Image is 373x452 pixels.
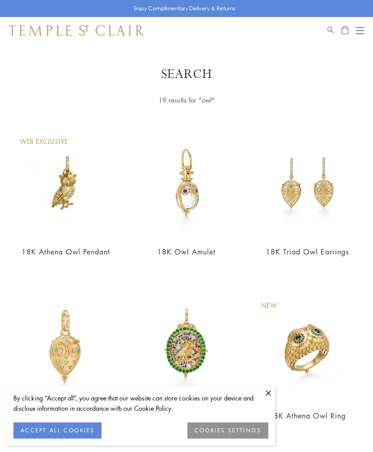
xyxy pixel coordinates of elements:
button: COOKIES SETTINGS [187,422,268,439]
img: 18K Triad Owl Earrings [252,128,362,238]
img: P31887-OWLTRIAD [11,292,121,402]
a: 18K Triad Owl Earrings [266,247,349,257]
h1: Search [22,66,351,82]
a: Open Shopping Bag [342,25,348,36]
div: New [261,301,277,310]
img: 18K Athena Owl Pendant [11,128,121,238]
a: 18K Athena Owl Pendant [21,247,110,257]
div: By clicking “Accept all”, you agree that our website can store cookies on your device and disclos... [13,393,268,413]
div: Web Exclusive [20,137,68,146]
div: 19 results for "owl" [68,95,305,106]
img: 18K Emerald Nocturne Owl Locket [131,292,242,402]
p: Enjoy Complimentary Delivery & Returns [134,4,235,13]
button: Open navigation [356,25,364,36]
img: P51611-E11PVOWL [131,128,242,238]
img: Temple St. Clair [9,25,144,36]
a: Search [327,25,334,36]
iframe: Gorgias live chat messenger [328,410,364,443]
a: 18K Athena Owl Ring [269,411,346,421]
img: R36865-OWLTGBS [252,292,362,402]
button: ACCEPT ALL COOKIES [13,422,102,439]
a: 18K Owl Amulet [157,247,216,257]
